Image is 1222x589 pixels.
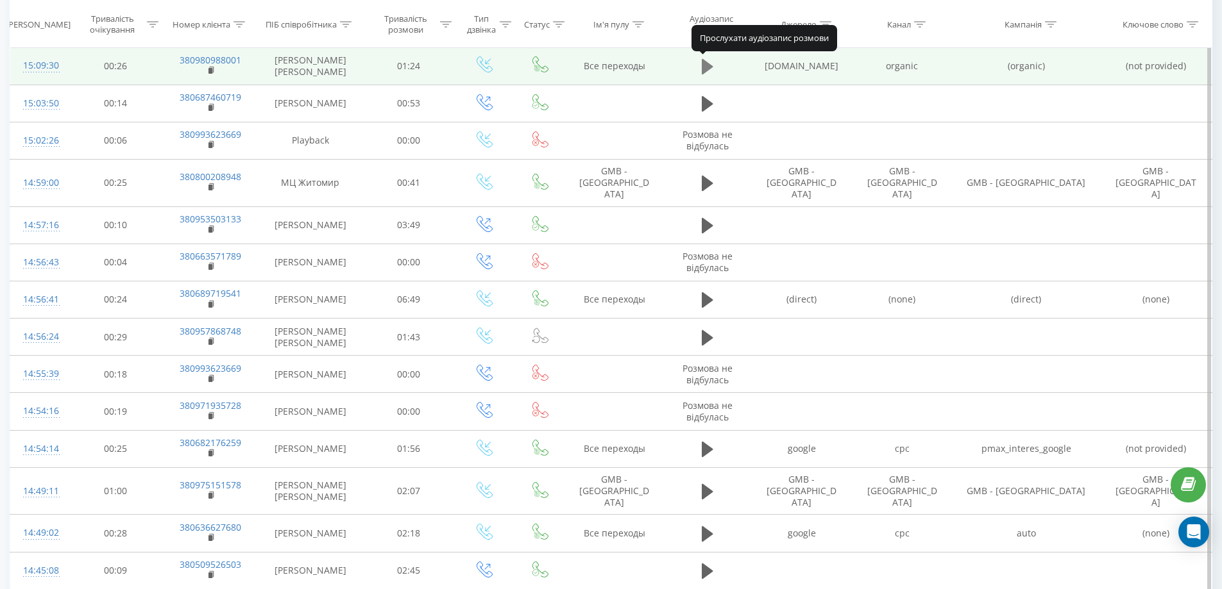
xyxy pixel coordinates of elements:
span: Розмова не відбулась [683,128,733,152]
td: auto [952,515,1100,552]
td: 00:04 [69,244,162,281]
td: 06:49 [362,281,455,318]
td: [PERSON_NAME] [259,552,362,589]
div: 14:49:02 [23,520,56,545]
td: [PERSON_NAME] [259,244,362,281]
td: Playback [259,122,362,159]
td: GMB - [GEOGRAPHIC_DATA] [952,467,1100,515]
td: 00:25 [69,430,162,467]
td: GMB - [GEOGRAPHIC_DATA] [952,159,1100,206]
td: 00:00 [362,122,455,159]
td: 00:26 [69,47,162,85]
td: 02:18 [362,515,455,552]
a: 380971935728 [180,399,241,411]
td: 00:24 [69,281,162,318]
td: Все переходы [566,281,663,318]
td: (organic) [952,47,1100,85]
td: Все переходы [566,515,663,552]
div: ПІБ співробітника [266,19,337,29]
span: Розмова не відбулась [683,362,733,386]
div: Тип дзвінка [466,13,496,35]
td: GMB - [GEOGRAPHIC_DATA] [1100,159,1212,206]
div: Кампанія [1005,19,1042,29]
div: Прослухати аудіозапис розмови [692,25,837,51]
div: Open Intercom Messenger [1178,517,1209,547]
div: 14:59:00 [23,170,56,195]
td: pmax_interes_google [952,430,1100,467]
td: [PERSON_NAME] [259,85,362,122]
a: 380689719541 [180,287,241,299]
div: Ключове слово [1123,19,1184,29]
td: 00:00 [362,244,455,281]
div: Номер клієнта [173,19,230,29]
td: (direct) [952,281,1100,318]
td: 00:14 [69,85,162,122]
td: (none) [1100,515,1212,552]
div: Джерело [781,19,817,29]
div: Ім'я пулу [593,19,629,29]
div: 14:56:41 [23,287,56,312]
a: 380509526503 [180,558,241,570]
div: 14:55:39 [23,361,56,386]
a: 380800208948 [180,170,241,183]
td: [DOMAIN_NAME] [752,47,852,85]
div: 14:54:14 [23,436,56,461]
td: 00:28 [69,515,162,552]
td: 00:19 [69,393,162,430]
td: [PERSON_NAME] [259,206,362,244]
td: 00:09 [69,552,162,589]
td: 03:49 [362,206,455,244]
td: 00:53 [362,85,455,122]
td: (not provided) [1100,430,1212,467]
td: cpc [852,515,952,552]
td: МЦ Житомир [259,159,362,206]
td: (none) [852,281,952,318]
td: 00:10 [69,206,162,244]
a: 380953503133 [180,213,241,225]
td: organic [852,47,952,85]
td: GMB - [GEOGRAPHIC_DATA] [752,467,852,515]
a: 380975151578 [180,479,241,491]
div: 15:09:30 [23,53,56,78]
a: 380957868748 [180,325,241,337]
div: 14:56:43 [23,250,56,275]
a: 380993623669 [180,128,241,140]
a: 380687460719 [180,91,241,103]
td: GMB - [GEOGRAPHIC_DATA] [566,159,663,206]
td: 01:56 [362,430,455,467]
td: 00:00 [362,393,455,430]
div: Статус [524,19,550,29]
div: [PERSON_NAME] [6,19,71,29]
td: [PERSON_NAME] [PERSON_NAME] [259,47,362,85]
a: 380980988001 [180,54,241,66]
td: [PERSON_NAME] [259,393,362,430]
div: 15:02:26 [23,128,56,153]
td: 02:07 [362,467,455,515]
td: GMB - [GEOGRAPHIC_DATA] [1100,467,1212,515]
td: google [752,515,852,552]
td: 00:18 [69,356,162,393]
div: 15:03:50 [23,91,56,116]
a: 380636627680 [180,521,241,533]
a: 380663571789 [180,250,241,262]
span: Розмова не відбулась [683,250,733,274]
td: 00:25 [69,159,162,206]
td: 01:00 [69,467,162,515]
td: [PERSON_NAME] [PERSON_NAME] [259,319,362,356]
td: (none) [1100,281,1212,318]
td: GMB - [GEOGRAPHIC_DATA] [566,467,663,515]
td: (not provided) [1100,47,1212,85]
td: GMB - [GEOGRAPHIC_DATA] [752,159,852,206]
td: 00:06 [69,122,162,159]
div: Канал [887,19,911,29]
td: (direct) [752,281,852,318]
td: [PERSON_NAME] [259,281,362,318]
div: 14:54:16 [23,399,56,424]
td: 01:24 [362,47,455,85]
td: [PERSON_NAME] [259,515,362,552]
div: 14:45:08 [23,558,56,583]
td: google [752,430,852,467]
td: cpc [852,430,952,467]
td: GMB - [GEOGRAPHIC_DATA] [852,159,952,206]
div: Аудіозапис розмови [674,13,749,35]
